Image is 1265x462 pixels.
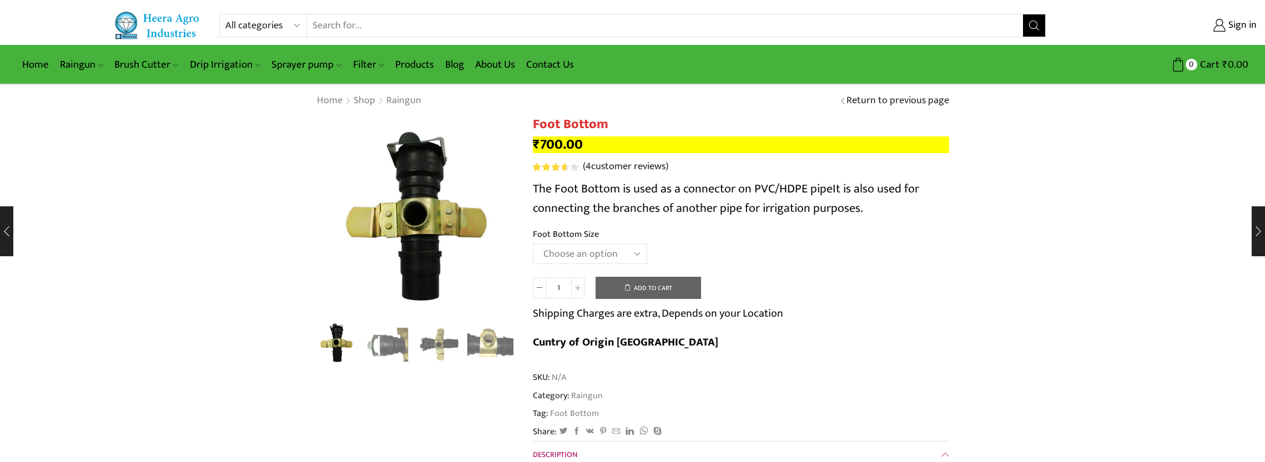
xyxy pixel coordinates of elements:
[550,371,566,384] span: N/A
[1197,57,1219,72] span: Cart
[533,179,919,219] span: It is also used for connecting the branches of another pipe for irrigation purposes.
[533,333,718,352] b: Cuntry of Origin [GEOGRAPHIC_DATA]
[307,14,1023,37] input: Search for...
[390,52,440,78] a: Products
[1186,59,1197,70] span: 0
[470,52,521,78] a: About Us
[548,407,599,420] a: Foot Bottom
[467,322,513,368] a: 4
[184,52,266,78] a: Drip Irrigation
[347,52,390,78] a: Filter
[1226,18,1257,33] span: Sign in
[533,163,567,171] span: Rated out of 5 based on customer ratings
[533,133,583,156] bdi: 700.00
[569,388,603,403] a: Raingun
[17,52,54,78] a: Home
[353,94,376,108] a: Shop
[846,94,949,108] a: Return to previous page
[1023,14,1045,37] button: Search button
[533,228,599,241] label: Foot Bottom Size
[546,277,571,298] input: Product quantity
[533,163,580,171] span: 4
[596,277,701,299] button: Add to cart
[266,52,347,78] a: Sprayer pump
[533,425,557,438] span: Share:
[365,322,411,366] li: 2 / 8
[440,52,470,78] a: Blog
[533,116,949,133] h1: Foot Bottom
[586,158,591,175] span: 4
[533,389,603,402] span: Category:
[521,52,579,78] a: Contact Us
[314,320,360,366] img: Foot Bottom
[1062,16,1257,35] a: Sign in
[1222,56,1228,73] span: ₹
[533,448,577,461] span: Description
[416,322,462,368] a: 2
[365,322,411,368] a: 3
[1222,56,1248,73] bdi: 0.00
[467,322,513,366] li: 4 / 8
[533,304,783,322] p: Shipping Charges are extra, Depends on your Location
[109,52,184,78] a: Brush Cutter
[533,163,578,171] div: Rated 3.75 out of 5
[533,179,833,199] span: The Foot Bottom is used as a connector on PVC/HDPE pipe
[533,133,540,156] span: ₹
[416,322,462,366] li: 3 / 8
[1057,54,1248,75] a: 0 Cart ₹0.00
[386,94,422,108] a: Raingun
[314,322,360,366] li: 1 / 8
[533,407,949,420] span: Tag:
[316,116,516,316] div: 1 / 8
[316,94,343,108] a: Home
[54,52,109,78] a: Raingun
[533,371,949,384] span: SKU:
[316,94,422,108] nav: Breadcrumb
[583,160,668,174] a: (4customer reviews)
